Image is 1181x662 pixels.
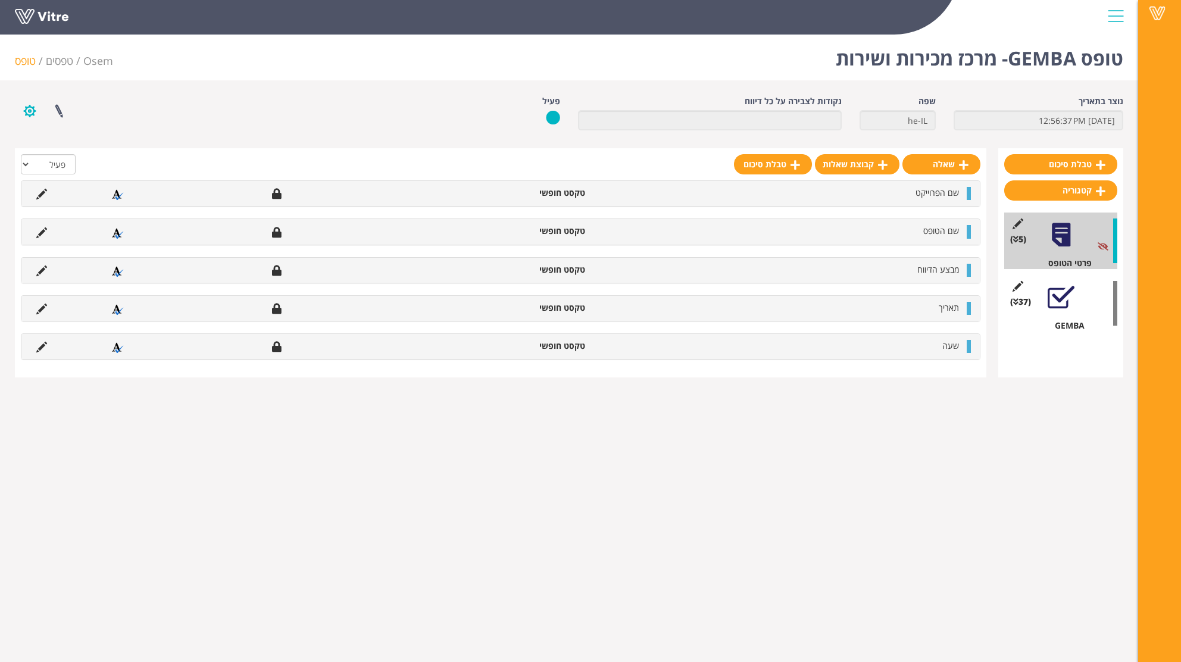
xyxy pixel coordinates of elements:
label: פעיל [542,95,560,107]
span: שם הטופס [923,225,959,236]
li: טקסט חופשי [451,225,592,237]
a: טבלת סיכום [734,154,812,174]
a: קבוצת שאלות [815,154,899,174]
a: שאלה [902,154,980,174]
span: (5 ) [1010,233,1026,245]
li: טקסט חופשי [451,187,592,199]
div: GEMBA [1013,320,1117,332]
a: טפסים [46,54,73,68]
span: (37 ) [1010,296,1031,308]
li: טקסט חופשי [451,264,592,276]
li: טקסט חופשי [451,302,592,314]
a: טבלת סיכום [1004,154,1117,174]
span: שם הפרוייקט [916,187,959,198]
div: פרטי הטופס [1013,257,1117,269]
label: נקודות לצבירה על כל דיווח [745,95,842,107]
img: yes [546,110,560,125]
span: 402 [83,54,113,68]
span: שעה [942,340,959,351]
label: שפה [918,95,936,107]
span: תאריך [939,302,959,313]
li: טקסט חופשי [451,340,592,352]
label: נוצר בתאריך [1079,95,1123,107]
h1: טופס GEMBA- מרכז מכירות ושירות [836,30,1123,80]
span: מבצע הדיווח [917,264,959,275]
a: קטגוריה [1004,180,1117,201]
li: טופס [15,54,46,69]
